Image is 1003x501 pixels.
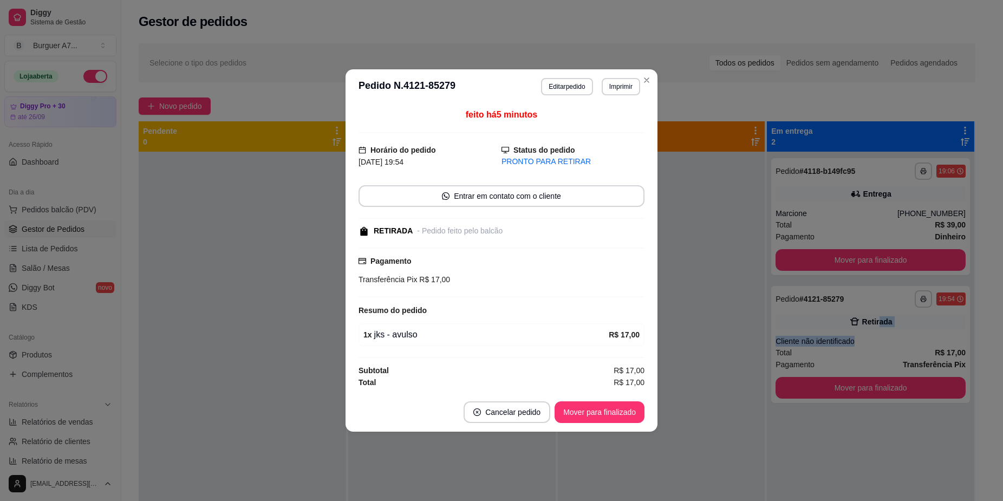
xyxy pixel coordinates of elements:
[614,376,644,388] span: R$ 17,00
[374,225,413,237] div: RETIRADA
[555,401,644,423] button: Mover para finalizado
[638,71,655,89] button: Close
[464,401,550,423] button: close-circleCancelar pedido
[359,366,389,375] strong: Subtotal
[370,146,436,154] strong: Horário do pedido
[370,257,411,265] strong: Pagamento
[513,146,575,154] strong: Status do pedido
[502,146,509,154] span: desktop
[363,328,609,341] div: jks - avulso
[359,275,417,284] span: Transferência Pix
[417,275,450,284] span: R$ 17,00
[359,158,403,166] span: [DATE] 19:54
[614,365,644,376] span: R$ 17,00
[359,146,366,154] span: calendar
[442,192,450,200] span: whats-app
[359,306,427,315] strong: Resumo do pedido
[363,330,372,339] strong: 1 x
[502,156,644,167] div: PRONTO PARA RETIRAR
[466,110,537,119] span: feito há 5 minutos
[359,378,376,387] strong: Total
[359,185,644,207] button: whats-appEntrar em contato com o cliente
[359,78,455,95] h3: Pedido N. 4121-85279
[541,78,592,95] button: Editarpedido
[602,78,640,95] button: Imprimir
[417,225,503,237] div: - Pedido feito pelo balcão
[473,408,481,416] span: close-circle
[359,257,366,265] span: credit-card
[609,330,640,339] strong: R$ 17,00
